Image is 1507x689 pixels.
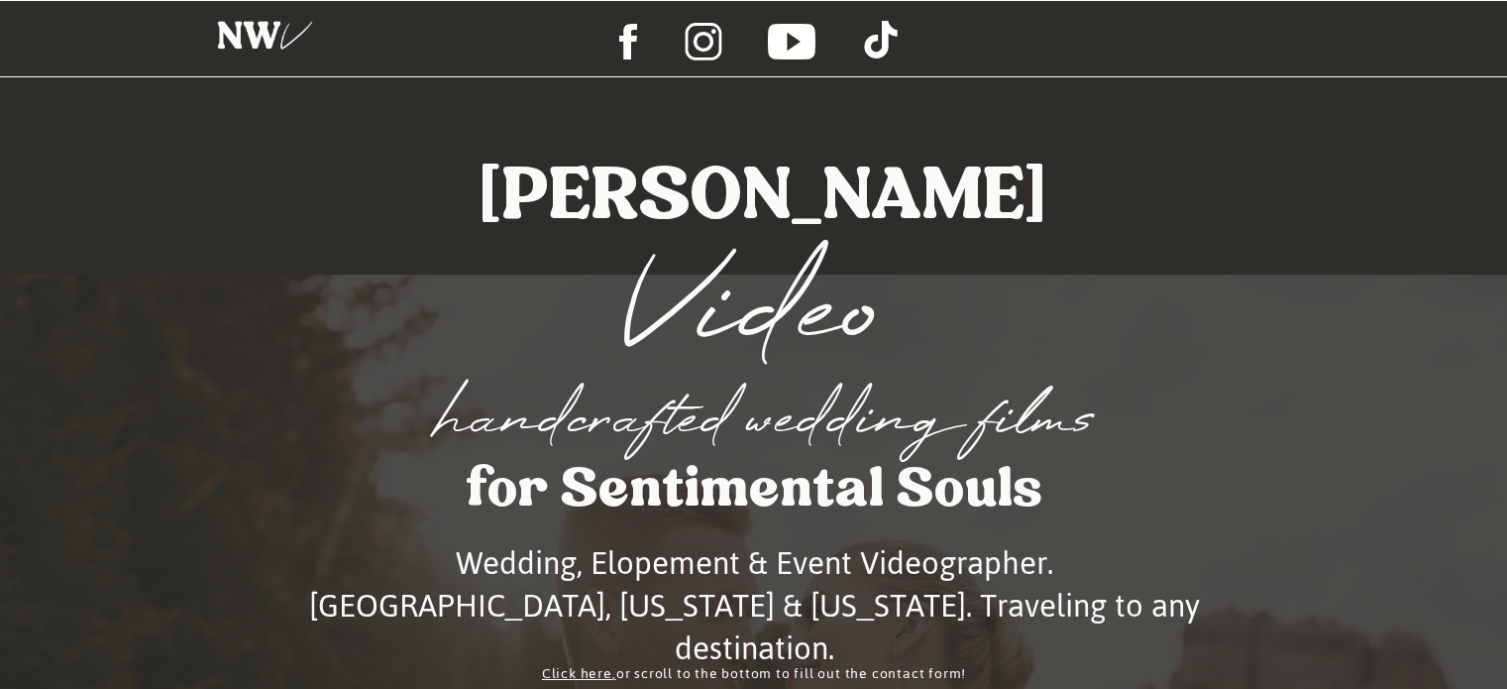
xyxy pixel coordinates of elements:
[227,542,1282,632] h3: Wedding, Elopement & Event Videographer. [GEOGRAPHIC_DATA], [US_STATE] & [US_STATE]. Traveling to...
[612,660,616,687] a: ,
[542,660,612,687] a: Click here
[576,245,932,383] h1: Video
[341,159,1184,229] h1: [PERSON_NAME]
[271,391,1262,461] h2: handcrafted wedding films
[429,462,1079,520] h1: for Sentimental Souls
